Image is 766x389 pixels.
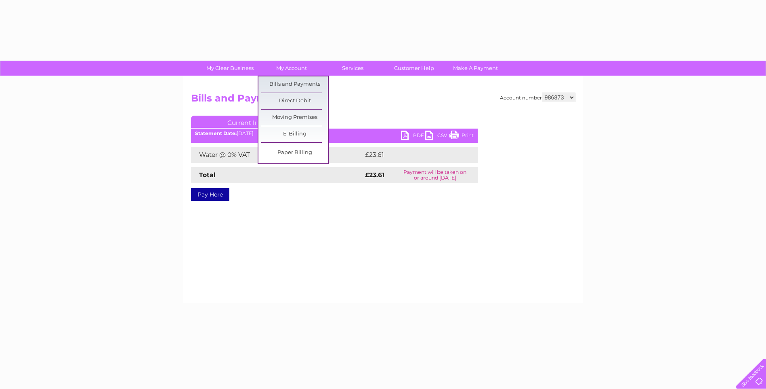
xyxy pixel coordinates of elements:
[195,130,237,136] b: Statement Date:
[261,76,328,93] a: Bills and Payments
[425,131,449,142] a: CSV
[197,61,263,76] a: My Clear Business
[365,171,384,179] strong: £23.61
[392,167,477,183] td: Payment will be taken on or around [DATE]
[500,93,575,102] div: Account number
[261,93,328,109] a: Direct Debit
[401,131,425,142] a: PDF
[381,61,447,76] a: Customer Help
[191,131,478,136] div: [DATE]
[191,93,575,108] h2: Bills and Payments
[442,61,509,76] a: Make A Payment
[258,61,325,76] a: My Account
[261,126,328,142] a: E-Billing
[319,61,386,76] a: Services
[191,116,312,128] a: Current Invoice
[261,110,328,126] a: Moving Premises
[191,188,229,201] a: Pay Here
[191,147,363,163] td: Water @ 0% VAT
[199,171,216,179] strong: Total
[363,147,461,163] td: £23.61
[261,145,328,161] a: Paper Billing
[449,131,474,142] a: Print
